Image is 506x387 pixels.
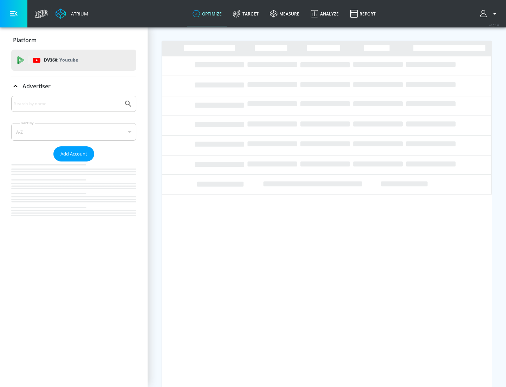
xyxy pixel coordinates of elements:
div: Advertiser [11,76,136,96]
div: Advertiser [11,96,136,230]
a: optimize [187,1,227,26]
div: DV360: Youtube [11,50,136,71]
div: A-Z [11,123,136,141]
a: Target [227,1,264,26]
span: v 4.24.0 [489,23,499,27]
p: Youtube [59,56,78,64]
a: Atrium [56,8,88,19]
p: Platform [13,36,37,44]
input: Search by name [14,99,121,108]
button: Add Account [53,146,94,161]
a: Analyze [305,1,344,26]
p: DV360: [44,56,78,64]
label: Sort By [20,121,35,125]
p: Advertiser [22,82,51,90]
div: Platform [11,30,136,50]
nav: list of Advertiser [11,161,136,230]
span: Add Account [60,150,87,158]
div: Atrium [68,11,88,17]
a: measure [264,1,305,26]
a: Report [344,1,381,26]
